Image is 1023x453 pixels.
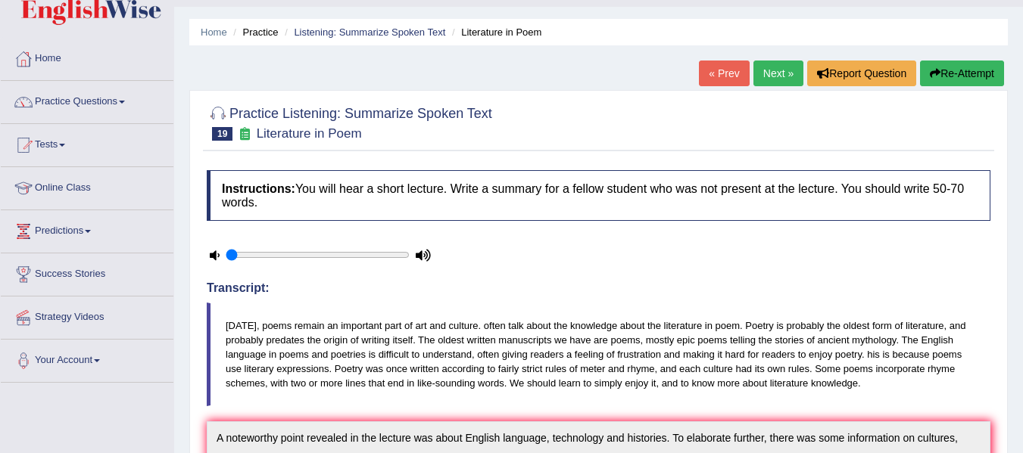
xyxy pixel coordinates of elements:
[201,26,227,38] a: Home
[222,182,295,195] b: Instructions:
[1,38,173,76] a: Home
[1,296,173,334] a: Strategy Videos
[1,81,173,119] a: Practice Questions
[236,127,252,141] small: Exam occurring question
[807,61,916,86] button: Report Question
[207,281,990,295] h4: Transcript:
[207,303,990,407] blockquote: [DATE], poems remain an important part of art and culture. often talk about the knowledge about t...
[207,103,492,141] h2: Practice Listening: Summarize Spoken Text
[699,61,749,86] a: « Prev
[294,26,445,38] a: Listening: Summarize Spoken Text
[448,25,541,39] li: Literature in Poem
[1,210,173,248] a: Predictions
[257,126,362,141] small: Literature in Poem
[207,170,990,221] h4: You will hear a short lecture. Write a summary for a fellow student who was not present at the le...
[1,124,173,162] a: Tests
[1,340,173,377] a: Your Account
[1,167,173,205] a: Online Class
[229,25,278,39] li: Practice
[753,61,803,86] a: Next »
[920,61,1004,86] button: Re-Attempt
[212,127,232,141] span: 19
[1,253,173,291] a: Success Stories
